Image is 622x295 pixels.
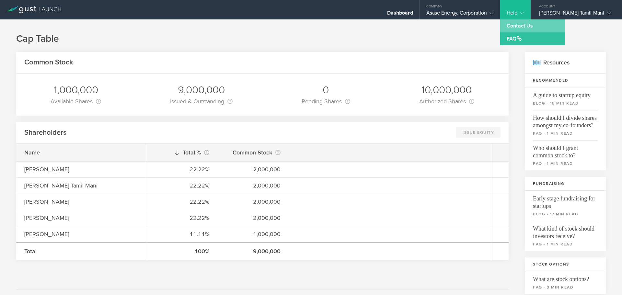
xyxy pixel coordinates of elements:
[225,214,281,222] div: 2,000,000
[225,198,281,206] div: 2,000,000
[24,214,138,222] div: [PERSON_NAME]
[24,58,73,67] h2: Common Stock
[16,32,606,45] h1: Cap Table
[170,97,233,106] div: Issued & Outstanding
[24,148,138,157] div: Name
[154,230,209,238] div: 11.11%
[225,230,281,238] div: 1,000,000
[154,247,209,255] div: 100%
[24,165,138,174] div: [PERSON_NAME]
[24,198,138,206] div: [PERSON_NAME]
[24,247,138,255] div: Total
[426,10,494,19] div: Asase Energy, Corporation
[154,165,209,174] div: 22.22%
[154,181,209,190] div: 22.22%
[387,10,413,19] div: Dashboard
[419,97,474,106] div: Authorized Shares
[154,148,209,157] div: Total %
[225,247,281,255] div: 9,000,000
[419,83,474,97] div: 10,000,000
[225,148,281,157] div: Common Stock
[302,83,350,97] div: 0
[24,181,138,190] div: [PERSON_NAME] Tamil Mani
[225,181,281,190] div: 2,000,000
[51,97,101,106] div: Available Shares
[170,83,233,97] div: 9,000,000
[477,35,622,295] iframe: Chat Widget
[154,198,209,206] div: 22.22%
[51,83,101,97] div: 1,000,000
[539,10,611,19] div: [PERSON_NAME] Tamil Mani
[225,165,281,174] div: 2,000,000
[302,97,350,106] div: Pending Shares
[24,230,138,238] div: [PERSON_NAME]
[154,214,209,222] div: 22.22%
[507,10,524,19] div: Help
[24,128,66,137] h2: Shareholders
